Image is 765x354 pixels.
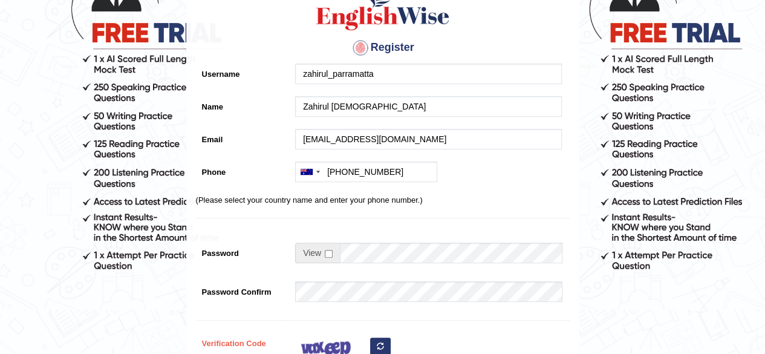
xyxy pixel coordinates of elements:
[196,243,290,259] label: Password
[325,250,333,258] input: Show/Hide Password
[196,96,290,113] label: Name
[196,64,290,80] label: Username
[196,38,570,57] h4: Register
[196,281,290,298] label: Password Confirm
[295,162,437,182] input: +61 412 345 678
[196,194,570,206] p: (Please select your country name and enter your phone number.)
[196,333,290,349] label: Verification Code
[196,162,290,178] label: Phone
[296,162,324,182] div: Australia: +61
[196,129,290,145] label: Email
